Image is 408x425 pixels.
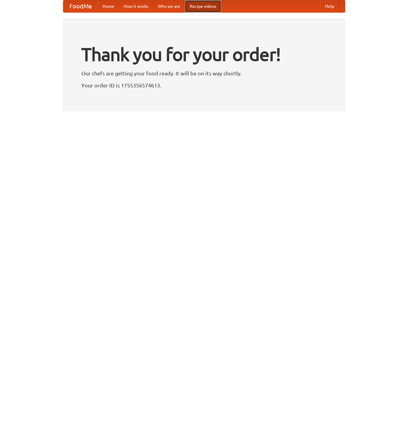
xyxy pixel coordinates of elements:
[81,40,327,69] h1: Thank you for your order!
[63,0,98,12] a: FoodMe
[98,0,119,12] a: Home
[320,0,339,12] a: Help
[81,69,327,78] p: Our chefs are getting your food ready. It will be on its way shortly.
[185,0,221,12] a: Recipe videos
[119,0,153,12] a: How it works
[153,0,185,12] a: Who we are
[81,81,327,90] p: Your order ID is 1755356574613.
